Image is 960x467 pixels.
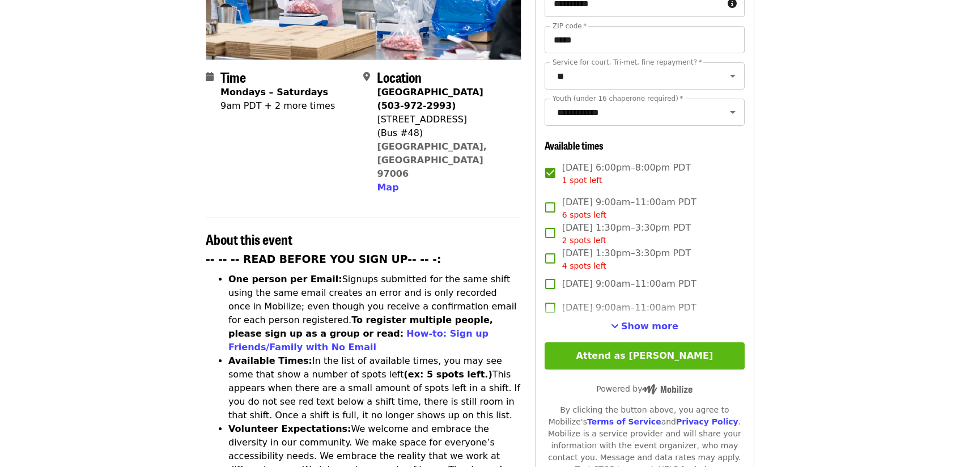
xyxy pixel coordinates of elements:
[220,87,328,97] strong: Mondays – Saturdays
[228,273,521,354] li: Signups submitted for the same shift using the same email creates an error and is only recorded o...
[220,67,246,87] span: Time
[545,26,745,53] input: ZIP code
[228,315,493,339] strong: To register multiple people, please sign up as a group or read:
[562,261,606,270] span: 4 spots left
[562,196,696,221] span: [DATE] 9:00am–11:00am PDT
[562,161,691,186] span: [DATE] 6:00pm–8:00pm PDT
[220,99,335,113] div: 9am PDT + 2 more times
[228,423,351,434] strong: Volunteer Expectations:
[206,229,292,249] span: About this event
[611,320,678,333] button: See more timeslots
[377,126,512,140] div: (Bus #48)
[642,384,693,394] img: Powered by Mobilize
[228,328,489,353] a: How-to: Sign up Friends/Family with No Email
[206,71,214,82] i: calendar icon
[553,59,702,66] label: Service for court, Tri-met, fine repayment?
[553,23,587,29] label: ZIP code
[621,321,678,332] span: Show more
[562,221,691,247] span: [DATE] 1:30pm–3:30pm PDT
[228,355,312,366] strong: Available Times:
[377,181,398,194] button: Map
[562,176,602,185] span: 1 spot left
[228,274,342,285] strong: One person per Email:
[562,247,691,272] span: [DATE] 1:30pm–3:30pm PDT
[377,67,422,87] span: Location
[562,236,606,245] span: 2 spots left
[676,417,738,426] a: Privacy Policy
[377,87,483,111] strong: [GEOGRAPHIC_DATA] (503-972-2993)
[587,417,661,426] a: Terms of Service
[228,354,521,422] li: In the list of available times, you may see some that show a number of spots left This appears wh...
[545,342,745,370] button: Attend as [PERSON_NAME]
[403,369,492,380] strong: (ex: 5 spots left.)
[596,384,693,393] span: Powered by
[562,277,696,291] span: [DATE] 9:00am–11:00am PDT
[206,253,441,265] strong: -- -- -- READ BEFORE YOU SIGN UP-- -- -:
[377,113,512,126] div: [STREET_ADDRESS]
[562,301,696,315] span: [DATE] 9:00am–11:00am PDT
[562,210,606,219] span: 6 spots left
[545,138,604,152] span: Available times
[363,71,370,82] i: map-marker-alt icon
[377,182,398,193] span: Map
[553,95,683,102] label: Youth (under 16 chaperone required)
[377,141,487,179] a: [GEOGRAPHIC_DATA], [GEOGRAPHIC_DATA] 97006
[725,68,741,84] button: Open
[725,104,741,120] button: Open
